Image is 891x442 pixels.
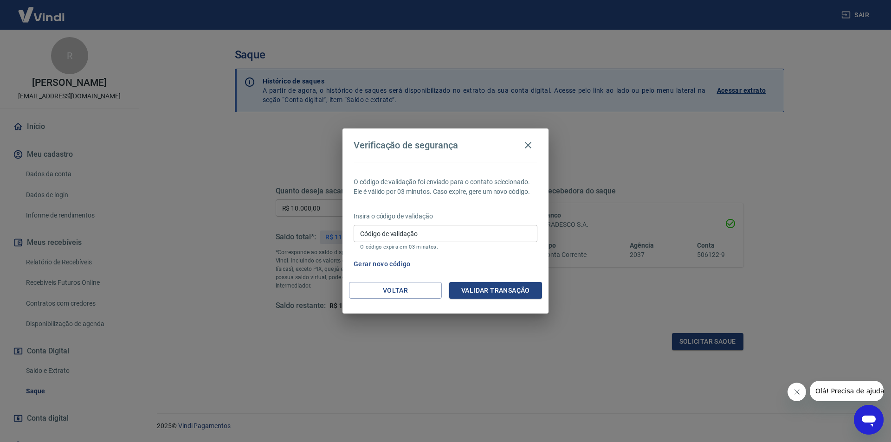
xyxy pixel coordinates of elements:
button: Validar transação [449,282,542,299]
iframe: Botão para abrir a janela de mensagens [854,405,884,435]
h4: Verificação de segurança [354,140,458,151]
p: O código expira em 03 minutos. [360,244,531,250]
p: O código de validação foi enviado para o contato selecionado. Ele é válido por 03 minutos. Caso e... [354,177,537,197]
iframe: Fechar mensagem [788,383,806,401]
button: Voltar [349,282,442,299]
span: Olá! Precisa de ajuda? [6,6,78,14]
button: Gerar novo código [350,256,414,273]
iframe: Mensagem da empresa [810,381,884,401]
p: Insira o código de validação [354,211,537,221]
